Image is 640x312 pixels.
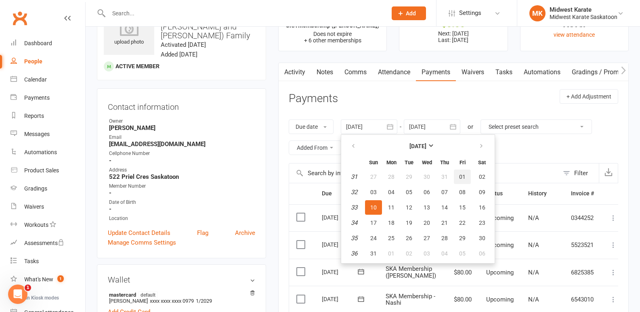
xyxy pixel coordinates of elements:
[365,185,382,199] button: 03
[10,216,85,234] a: Workouts
[108,228,170,238] a: Update Contact Details
[150,298,194,304] span: xxxx xxxx xxxx 0979
[24,203,44,210] div: Waivers
[441,174,448,180] span: 31
[405,159,413,165] small: Tuesday
[459,4,481,22] span: Settings
[24,40,52,46] div: Dashboard
[472,170,492,184] button: 02
[574,168,588,178] div: Filter
[24,113,44,119] div: Reports
[459,189,466,195] span: 08
[57,275,64,282] span: 1
[479,189,485,195] span: 09
[10,252,85,270] a: Tasks
[528,214,539,222] span: N/A
[351,204,357,211] em: 33
[424,220,430,226] span: 20
[401,216,418,230] button: 19
[365,246,382,261] button: 31
[24,240,64,246] div: Assessments
[109,291,251,298] strong: mastercard
[560,89,618,104] button: + Add Adjustment
[406,189,412,195] span: 05
[24,185,47,192] div: Gradings
[454,246,471,261] button: 05
[370,235,377,241] span: 24
[407,30,500,43] p: Next: [DATE] Last: [DATE]
[383,185,400,199] button: 04
[372,63,416,82] a: Attendance
[418,231,435,245] button: 27
[436,200,453,215] button: 14
[351,219,357,226] em: 34
[370,189,377,195] span: 03
[24,58,42,65] div: People
[109,150,255,157] div: Cellphone Number
[115,63,159,69] span: Active member
[322,266,359,278] div: [DATE]
[322,238,359,251] div: [DATE]
[109,134,255,141] div: Email
[388,189,394,195] span: 04
[24,167,59,174] div: Product Sales
[351,235,357,242] em: 35
[289,92,338,105] h3: Payments
[436,231,453,245] button: 28
[418,185,435,199] button: 06
[409,143,426,149] strong: [DATE]
[388,250,394,257] span: 01
[406,10,416,17] span: Add
[383,200,400,215] button: 11
[468,122,473,132] div: or
[472,246,492,261] button: 06
[161,41,206,48] time: Activated [DATE]
[370,250,377,257] span: 31
[289,119,334,134] button: Due date
[486,214,514,222] span: Upcoming
[441,189,448,195] span: 07
[10,234,85,252] a: Assessments
[486,269,514,276] span: Upcoming
[406,174,412,180] span: 29
[24,149,57,155] div: Automations
[441,235,448,241] span: 28
[388,220,394,226] span: 18
[10,89,85,107] a: Payments
[10,125,85,143] a: Messages
[386,293,435,307] span: SKA Membership - Nashi
[104,20,154,46] div: upload photo
[401,200,418,215] button: 12
[564,259,601,286] td: 6825385
[479,204,485,211] span: 16
[322,211,359,224] div: [DATE]
[369,159,378,165] small: Sunday
[383,170,400,184] button: 28
[440,159,449,165] small: Thursday
[472,231,492,245] button: 30
[24,276,53,283] div: What's New
[108,290,255,305] li: [PERSON_NAME]
[315,183,378,204] th: Due
[401,185,418,199] button: 05
[10,52,85,71] a: People
[351,250,357,257] em: 36
[454,185,471,199] button: 08
[459,235,466,241] span: 29
[441,204,448,211] span: 14
[521,183,564,204] th: History
[24,222,48,228] div: Workouts
[406,250,412,257] span: 02
[550,13,617,21] div: Midwest Karate Saskatoon
[304,37,361,44] span: + 6 other memberships
[528,269,539,276] span: N/A
[109,166,255,174] div: Address
[339,63,372,82] a: Comms
[383,216,400,230] button: 18
[10,8,30,28] a: Clubworx
[443,259,479,286] td: $80.00
[528,20,621,28] div: Never
[479,250,485,257] span: 06
[10,198,85,216] a: Waivers
[518,63,566,82] a: Automations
